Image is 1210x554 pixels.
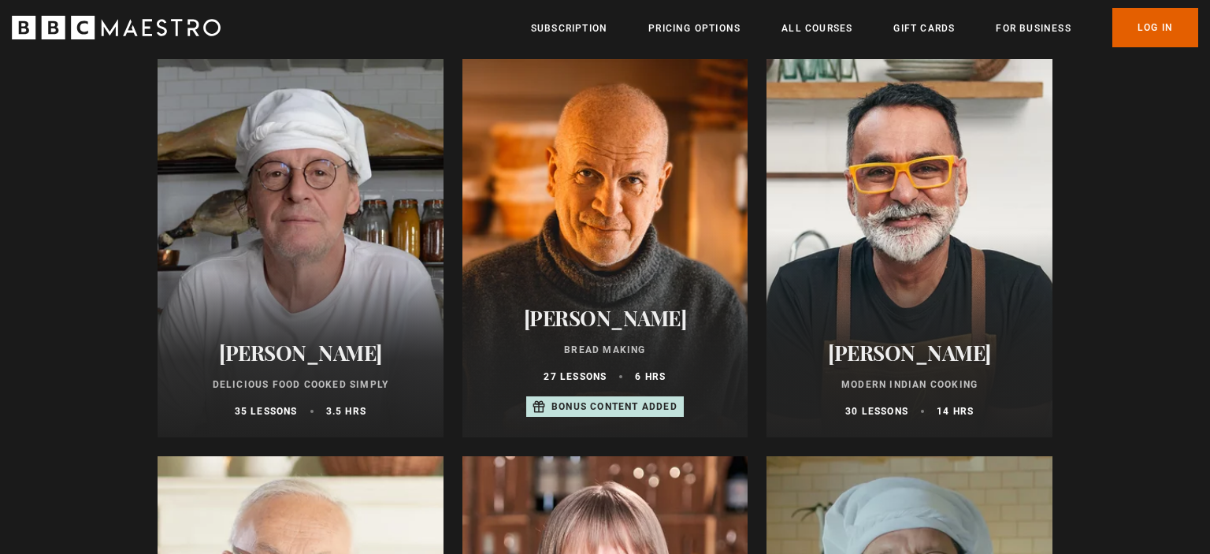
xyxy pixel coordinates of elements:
p: Bread Making [481,343,729,357]
h2: [PERSON_NAME] [176,340,425,365]
nav: Primary [531,8,1198,47]
h2: [PERSON_NAME] [785,340,1034,365]
p: Bonus content added [551,400,677,414]
a: Pricing Options [648,20,740,36]
a: [PERSON_NAME] Delicious Food Cooked Simply 35 lessons 3.5 hrs [158,59,444,437]
p: 6 hrs [635,370,666,384]
a: [PERSON_NAME] Modern Indian Cooking 30 lessons 14 hrs [766,59,1052,437]
a: For business [996,20,1071,36]
p: 3.5 hrs [326,404,366,418]
p: Modern Indian Cooking [785,377,1034,392]
a: Gift Cards [893,20,955,36]
p: 30 lessons [845,404,908,418]
p: 35 lessons [235,404,298,418]
p: 27 lessons [544,370,607,384]
p: 14 hrs [937,404,974,418]
a: All Courses [781,20,852,36]
a: Subscription [531,20,607,36]
a: Log In [1112,8,1198,47]
p: Delicious Food Cooked Simply [176,377,425,392]
svg: BBC Maestro [12,16,221,39]
h2: [PERSON_NAME] [481,306,729,330]
a: [PERSON_NAME] Bread Making 27 lessons 6 hrs Bonus content added [462,59,748,437]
